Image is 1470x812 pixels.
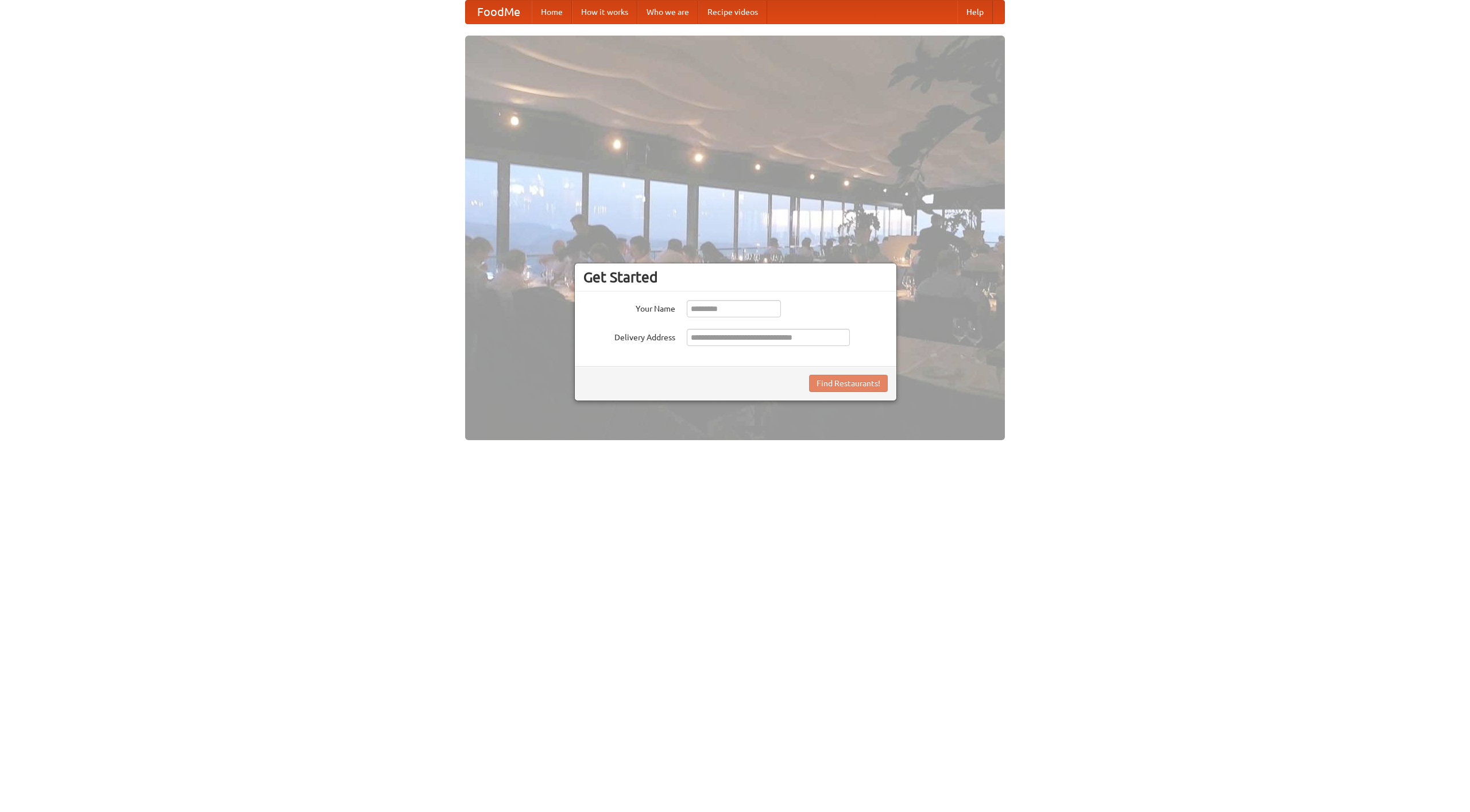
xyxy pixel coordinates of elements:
label: Delivery Address [583,329,675,343]
a: Help [957,1,993,24]
h3: Get Started [583,269,888,286]
a: Recipe videos [698,1,767,24]
a: Home [532,1,572,24]
a: How it works [572,1,637,24]
label: Your Name [583,300,675,314]
a: FoodMe [466,1,532,24]
button: Find Restaurants! [809,375,888,392]
a: Who we are [637,1,698,24]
